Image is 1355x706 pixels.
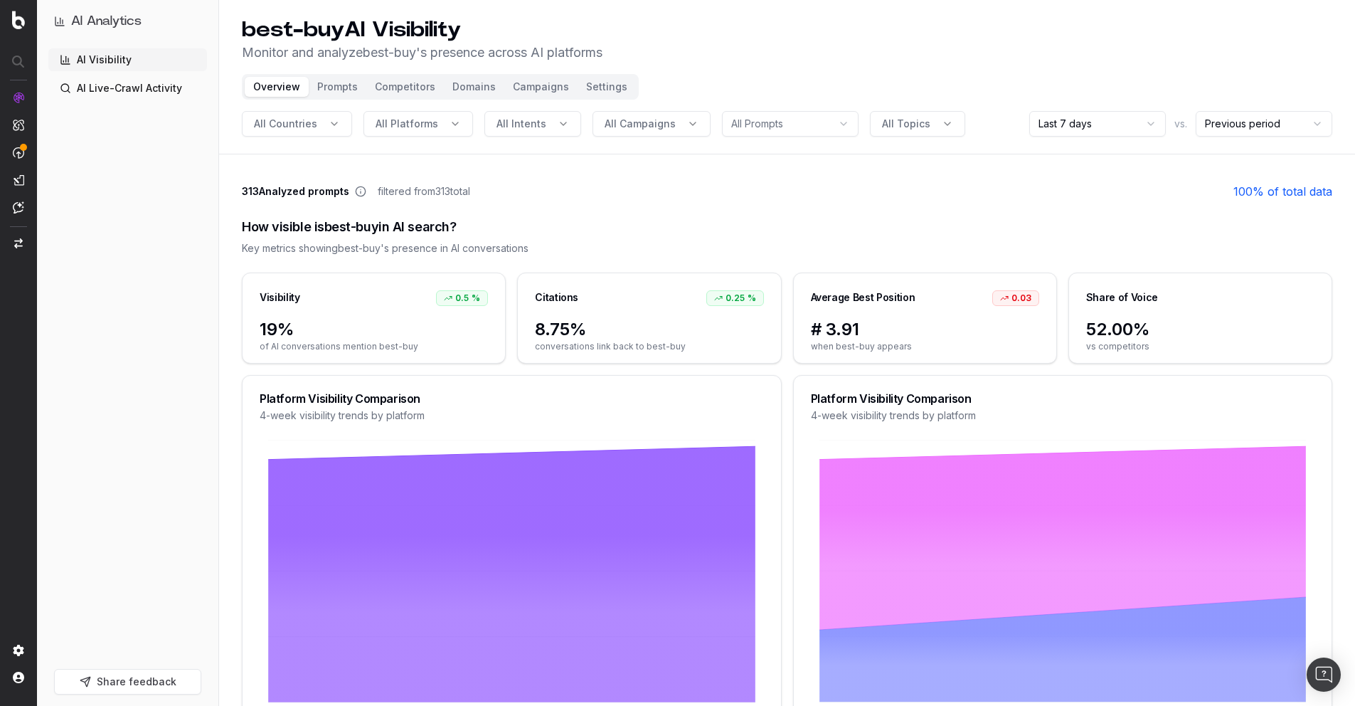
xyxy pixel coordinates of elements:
[14,238,23,248] img: Switch project
[13,672,24,683] img: My account
[992,290,1039,306] div: 0.03
[309,77,366,97] button: Prompts
[71,11,142,31] h1: AI Analytics
[13,92,24,103] img: Analytics
[504,77,578,97] button: Campaigns
[242,217,1332,237] div: How visible is best-buy in AI search?
[366,77,444,97] button: Competitors
[1086,290,1158,305] div: Share of Voice
[1307,658,1341,692] div: Open Intercom Messenger
[811,290,915,305] div: Average Best Position
[54,11,201,31] button: AI Analytics
[48,77,207,100] a: AI Live-Crawl Activity
[260,409,764,423] div: 4-week visibility trends by platform
[1086,318,1314,341] span: 52.00%
[48,48,207,71] a: AI Visibility
[496,117,546,131] span: All Intents
[260,290,300,305] div: Visibility
[1086,341,1314,352] span: vs competitors
[13,174,24,186] img: Studio
[811,393,1315,404] div: Platform Visibility Comparison
[242,43,602,63] p: Monitor and analyze best-buy 's presence across AI platforms
[242,241,1332,255] div: Key metrics showing best-buy 's presence in AI conversations
[378,184,470,199] span: filtered from 313 total
[260,318,488,341] span: 19%
[1174,117,1187,131] span: vs.
[245,77,309,97] button: Overview
[260,341,488,352] span: of AI conversations mention best-buy
[706,290,764,306] div: 0.25
[12,11,25,29] img: Botify logo
[535,318,763,341] span: 8.75%
[242,17,602,43] h1: best-buy AI Visibility
[535,290,578,305] div: Citations
[1233,183,1332,200] a: 100% of total data
[811,341,1039,352] span: when best-buy appears
[882,117,930,131] span: All Topics
[578,77,636,97] button: Settings
[376,117,438,131] span: All Platforms
[605,117,676,131] span: All Campaigns
[748,293,756,304] span: %
[13,645,24,656] img: Setting
[811,318,1039,341] span: # 3.91
[13,201,24,214] img: Assist
[254,117,317,131] span: All Countries
[54,669,201,695] button: Share feedback
[242,184,349,199] span: 313 Analyzed prompts
[13,119,24,131] img: Intelligence
[811,409,1315,423] div: 4-week visibility trends by platform
[472,293,480,304] span: %
[260,393,764,404] div: Platform Visibility Comparison
[444,77,504,97] button: Domains
[436,290,488,306] div: 0.5
[13,147,24,159] img: Activation
[535,341,763,352] span: conversations link back to best-buy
